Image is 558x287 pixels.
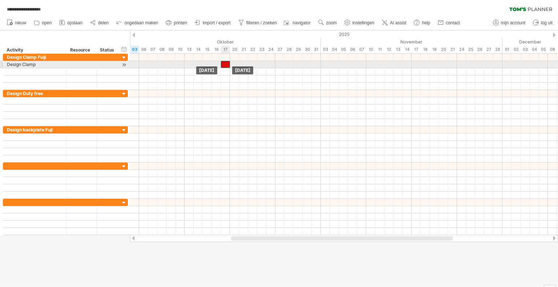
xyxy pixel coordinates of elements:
div: vrijdag, 31 Oktober 2025 [312,46,321,53]
div: vrijdag, 3 Oktober 2025 [130,46,139,53]
div: Design Clamp [7,61,63,68]
div: [DATE] [196,66,217,74]
div: donderdag, 23 Oktober 2025 [257,46,266,53]
div: maandag, 10 November 2025 [366,46,375,53]
div: donderdag, 13 November 2025 [393,46,403,53]
span: help [422,20,430,25]
span: nieuw [15,20,26,25]
div: maandag, 1 December 2025 [502,46,511,53]
div: donderdag, 27 November 2025 [484,46,493,53]
div: dinsdag, 28 Oktober 2025 [284,46,294,53]
div: maandag, 20 Oktober 2025 [230,46,239,53]
div: dinsdag, 18 November 2025 [421,46,430,53]
span: instellingen [352,20,374,25]
div: dinsdag, 2 December 2025 [511,46,521,53]
a: nieuw [5,18,28,28]
a: printen [164,18,189,28]
div: vrijdag, 24 Oktober 2025 [266,46,275,53]
span: mijn account [501,20,525,25]
div: Design Clamp Fuiji [7,54,63,61]
div: maandag, 24 November 2025 [457,46,466,53]
div: donderdag, 16 Oktober 2025 [212,46,221,53]
div: Activity [7,46,62,54]
span: import / export [203,20,231,25]
div: November 2025 [321,38,502,46]
div: maandag, 27 Oktober 2025 [275,46,284,53]
div: maandag, 8 December 2025 [548,46,557,53]
div: [DATE] [232,66,253,74]
a: open [32,18,54,28]
a: help [412,18,432,28]
div: Status [100,46,116,54]
div: maandag, 17 November 2025 [412,46,421,53]
div: dinsdag, 7 Oktober 2025 [148,46,157,53]
div: donderdag, 20 November 2025 [439,46,448,53]
span: printen [174,20,187,25]
div: Design Duty free [7,90,63,97]
a: opslaan [57,18,85,28]
div: woensdag, 8 Oktober 2025 [157,46,166,53]
div: woensdag, 19 November 2025 [430,46,439,53]
a: instellingen [343,18,376,28]
a: contact [436,18,462,28]
span: open [42,20,52,25]
span: ongedaan maken [124,20,158,25]
a: import / export [193,18,233,28]
div: Oktober 2025 [112,38,321,46]
div: maandag, 6 Oktober 2025 [139,46,148,53]
span: zoom [326,20,337,25]
span: log uit [541,20,553,25]
a: AI assist [380,18,408,28]
div: vrijdag, 7 November 2025 [357,46,366,53]
a: delen [88,18,111,28]
div: maandag, 3 November 2025 [321,46,330,53]
span: navigator [292,20,310,25]
div: vrijdag, 17 Oktober 2025 [221,46,230,53]
div: Design backplate Fuji [7,126,63,133]
div: donderdag, 6 November 2025 [348,46,357,53]
a: filteren / zoeken [236,18,279,28]
div: woensdag, 3 December 2025 [521,46,530,53]
div: vrijdag, 21 November 2025 [448,46,457,53]
div: vrijdag, 28 November 2025 [493,46,502,53]
a: navigator [283,18,312,28]
div: dinsdag, 11 November 2025 [375,46,384,53]
span: filteren / zoeken [246,20,277,25]
span: contact [446,20,460,25]
div: dinsdag, 25 November 2025 [466,46,475,53]
div: dinsdag, 4 November 2025 [330,46,339,53]
div: woensdag, 22 Oktober 2025 [248,46,257,53]
div: woensdag, 26 November 2025 [475,46,484,53]
a: ongedaan maken [114,18,160,28]
div: woensdag, 5 November 2025 [339,46,348,53]
span: opslaan [67,20,82,25]
div: woensdag, 12 November 2025 [384,46,393,53]
div: scroll naar activiteit [121,61,128,69]
div: woensdag, 29 Oktober 2025 [294,46,303,53]
a: zoom [316,18,339,28]
div: Resource [70,46,92,54]
div: donderdag, 4 December 2025 [530,46,539,53]
div: vrijdag, 10 Oktober 2025 [175,46,185,53]
div: dinsdag, 14 Oktober 2025 [194,46,203,53]
div: Toon legenda [544,285,556,287]
div: dinsdag, 21 Oktober 2025 [239,46,248,53]
a: log uit [531,18,555,28]
div: maandag, 13 Oktober 2025 [185,46,194,53]
div: donderdag, 9 Oktober 2025 [166,46,175,53]
span: delen [98,20,109,25]
div: donderdag, 30 Oktober 2025 [303,46,312,53]
div: woensdag, 15 Oktober 2025 [203,46,212,53]
a: mijn account [491,18,527,28]
div: vrijdag, 5 December 2025 [539,46,548,53]
span: AI assist [390,20,406,25]
div: vrijdag, 14 November 2025 [403,46,412,53]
